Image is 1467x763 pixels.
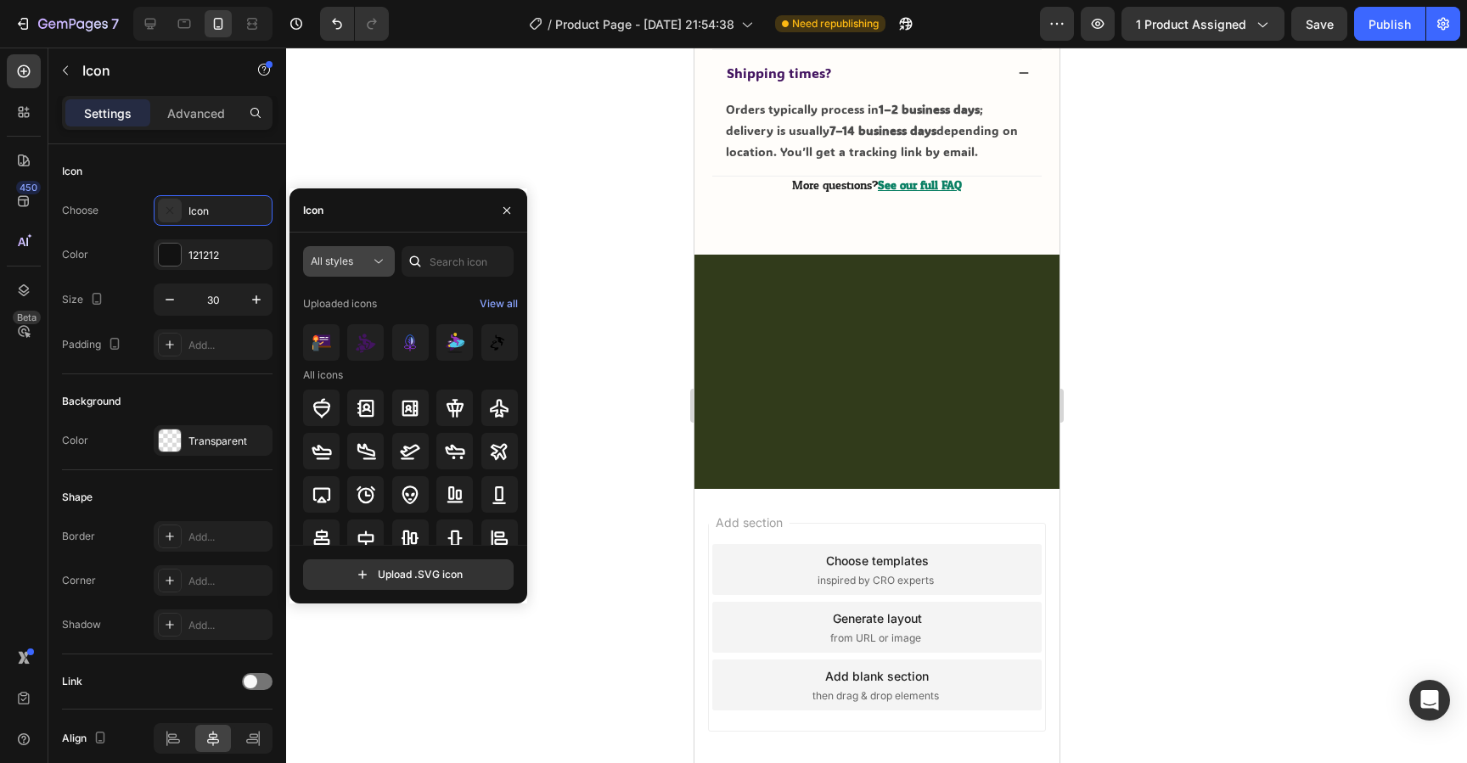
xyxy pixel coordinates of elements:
span: 1 product assigned [1136,15,1246,33]
button: Publish [1354,7,1425,41]
p: Icon [82,60,227,81]
div: 450 [16,181,41,194]
span: Product Page - [DATE] 21:54:38 [555,15,734,33]
iframe: Design area [694,48,1059,763]
div: Open Intercom Messenger [1409,680,1450,721]
div: Choose [62,203,98,218]
div: View all [480,294,518,314]
p: Settings [84,104,132,122]
span: All styles [311,255,353,267]
div: Color [62,247,88,262]
p: 7 [111,14,119,34]
div: Transparent [188,434,268,449]
div: Add... [188,574,268,589]
input: Search icon [402,246,514,277]
div: Color [62,433,88,448]
div: Link [62,674,82,689]
div: Undo/Redo [320,7,389,41]
div: Icon [188,204,268,219]
div: Border [62,529,95,544]
div: Uploaded icons [303,290,377,317]
button: View all [479,290,519,317]
div: Background [62,394,121,409]
div: Add... [188,530,268,545]
button: 1 product assigned [1121,7,1284,41]
span: / [548,15,552,33]
div: Shape [62,490,93,505]
div: All icons [303,367,343,383]
div: Upload .SVG icon [354,566,463,583]
div: Shadow [62,617,101,632]
div: Icon [303,203,323,218]
div: Add... [188,618,268,633]
div: Align [62,727,110,750]
p: Advanced [167,104,225,122]
button: Upload .SVG icon [303,559,514,590]
button: 7 [7,7,126,41]
div: Publish [1369,15,1411,33]
button: All styles [303,246,395,277]
div: Padding [62,334,125,356]
span: Save [1306,17,1334,31]
span: Need republishing [792,16,879,31]
div: Add... [188,338,268,353]
div: Corner [62,573,96,588]
div: Size [62,289,107,311]
div: Beta [13,311,41,324]
div: Icon [62,164,82,179]
div: 121212 [188,248,268,263]
button: Save [1291,7,1347,41]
